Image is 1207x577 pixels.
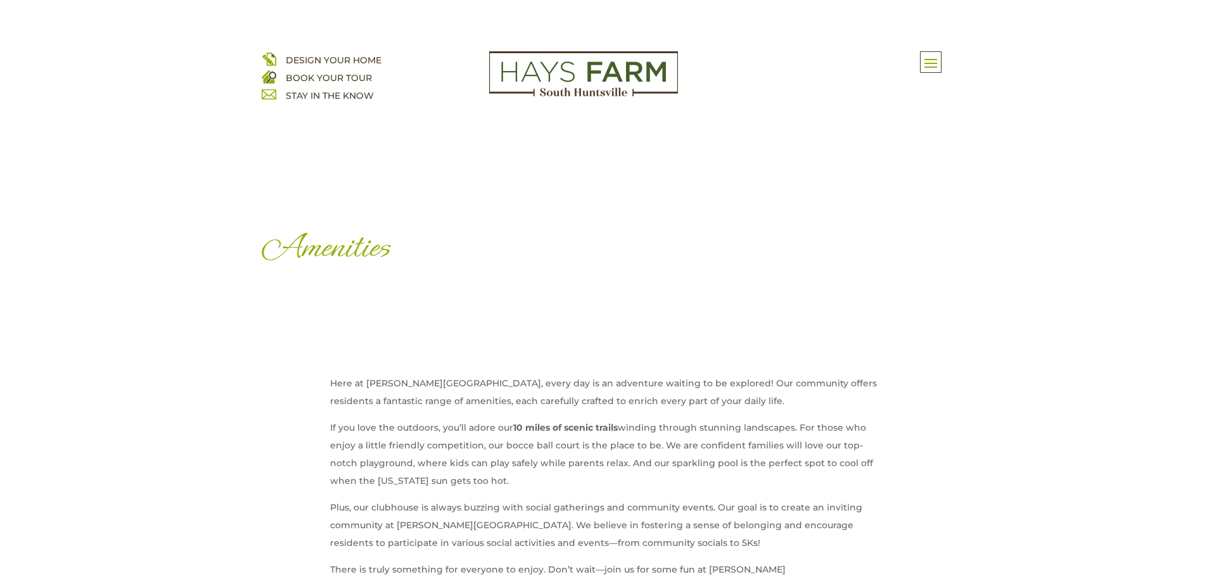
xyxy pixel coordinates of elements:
a: BOOK YOUR TOUR [286,72,372,84]
p: Plus, our clubhouse is always buzzing with social gatherings and community events. Our goal is to... [330,498,878,561]
a: STAY IN THE KNOW [286,90,374,101]
p: Here at [PERSON_NAME][GEOGRAPHIC_DATA], every day is an adventure waiting to be explored! Our com... [330,374,878,419]
a: DESIGN YOUR HOME [286,54,381,66]
h1: Amenities [262,228,946,272]
img: book your home tour [262,69,276,84]
a: hays farm homes huntsville development [489,88,678,99]
img: Logo [489,51,678,97]
strong: 10 miles of scenic trails [513,422,618,433]
p: If you love the outdoors, you’ll adore our winding through stunning landscapes. For those who enj... [330,419,878,498]
img: design your home [262,51,276,66]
